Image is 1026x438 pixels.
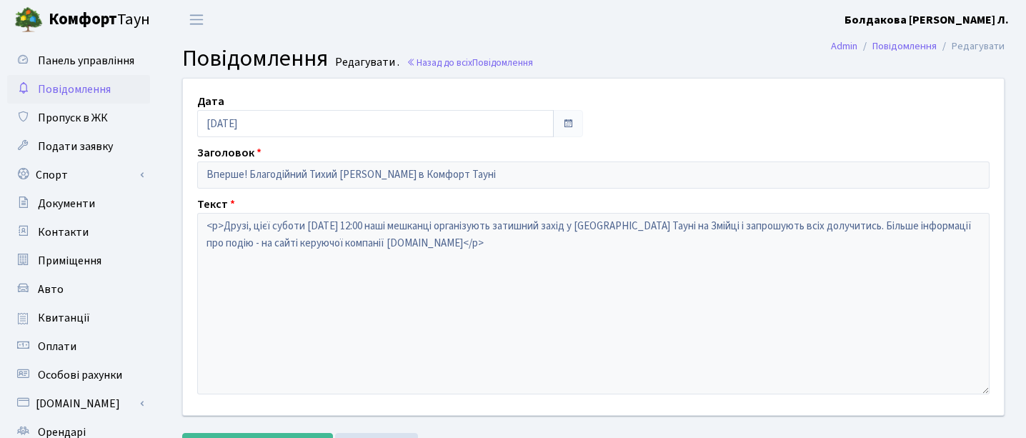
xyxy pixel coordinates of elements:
[7,132,150,161] a: Подати заявку
[332,56,399,69] small: Редагувати .
[872,39,937,54] a: Повідомлення
[38,81,111,97] span: Повідомлення
[14,6,43,34] img: logo.png
[831,39,857,54] a: Admin
[845,11,1009,29] a: Болдакова [PERSON_NAME] Л.
[472,56,533,69] span: Повідомлення
[197,213,990,394] textarea: <p>Друзі, цієї суботи [DATE] 12:00 наші мешканці організують затишний захід у [GEOGRAPHIC_DATA] Т...
[7,46,150,75] a: Панель управління
[38,339,76,354] span: Оплати
[49,8,117,31] b: Комфорт
[38,282,64,297] span: Авто
[38,110,108,126] span: Пропуск в ЖК
[197,144,262,161] label: Заголовок
[197,93,224,110] label: Дата
[179,8,214,31] button: Переключити навігацію
[937,39,1005,54] li: Редагувати
[38,253,101,269] span: Приміщення
[7,304,150,332] a: Квитанції
[7,75,150,104] a: Повідомлення
[7,361,150,389] a: Особові рахунки
[182,42,328,75] span: Повідомлення
[38,367,122,383] span: Особові рахунки
[7,275,150,304] a: Авто
[845,12,1009,28] b: Болдакова [PERSON_NAME] Л.
[7,161,150,189] a: Спорт
[7,104,150,132] a: Пропуск в ЖК
[407,56,533,69] a: Назад до всіхПовідомлення
[7,189,150,218] a: Документи
[38,53,134,69] span: Панель управління
[7,247,150,275] a: Приміщення
[38,224,89,240] span: Контакти
[38,310,90,326] span: Квитанції
[49,8,150,32] span: Таун
[7,389,150,418] a: [DOMAIN_NAME]
[38,139,113,154] span: Подати заявку
[7,332,150,361] a: Оплати
[7,218,150,247] a: Контакти
[197,196,235,213] label: Текст
[38,196,95,211] span: Документи
[810,31,1026,61] nav: breadcrumb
